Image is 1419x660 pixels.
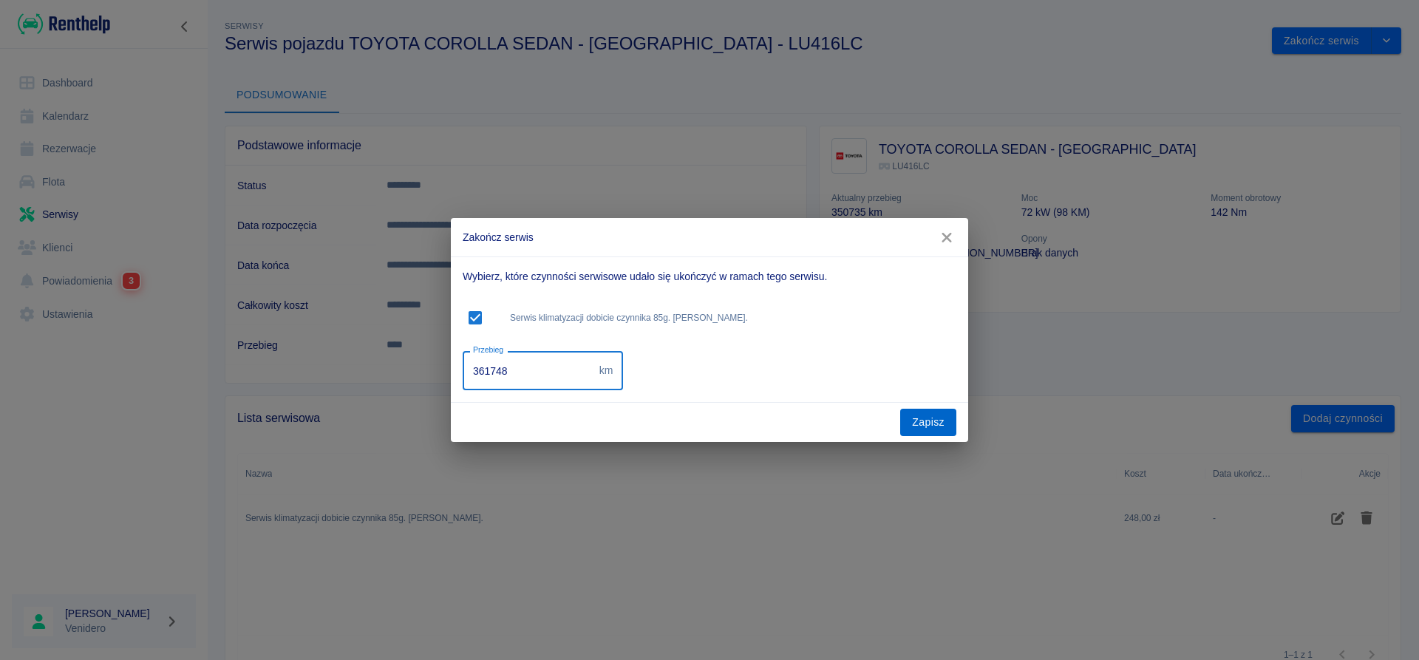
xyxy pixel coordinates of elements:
[473,344,503,355] label: Przebieg
[599,363,613,378] p: km
[463,296,956,339] div: Serwis klimatyzacji dobicie czynnika 85g. [PERSON_NAME].
[463,269,956,285] p: Wybierz, które czynności serwisowe udało się ukończyć w ramach tego serwisu.
[451,218,968,256] h2: Zakończ serwis
[510,311,950,324] span: Serwis klimatyzacji dobicie czynnika 85g. [PERSON_NAME].
[900,409,956,436] button: Zapisz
